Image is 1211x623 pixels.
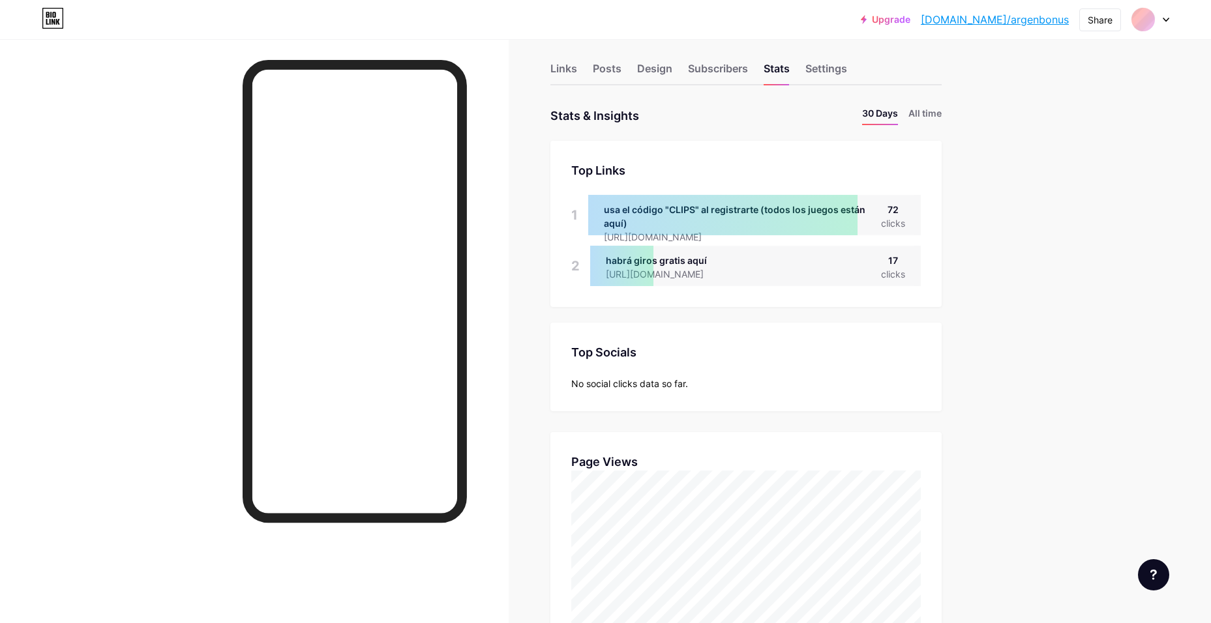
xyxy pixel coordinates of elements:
div: Subscribers [688,61,748,84]
a: [DOMAIN_NAME]/argenbonus [921,12,1069,27]
li: All time [908,106,942,125]
div: Share [1088,13,1113,27]
div: Stats [764,61,790,84]
div: Posts [593,61,621,84]
div: Stats & Insights [550,106,639,125]
div: clicks [881,216,905,230]
div: No social clicks data so far. [571,377,921,390]
div: [URL][DOMAIN_NAME] [604,230,881,244]
div: 1 [571,195,578,235]
a: Upgrade [861,14,910,25]
li: 30 Days [862,106,898,125]
div: 17 [881,254,905,267]
div: habrá giros gratis aquí [606,254,725,267]
div: Page Views [571,453,921,471]
div: Settings [805,61,847,84]
div: 72 [881,203,905,216]
div: Top Socials [571,343,921,361]
div: Design [637,61,672,84]
div: clicks [881,267,905,281]
div: Links [550,61,577,84]
div: Top Links [571,162,921,179]
div: [URL][DOMAIN_NAME] [606,267,725,281]
div: 2 [571,246,580,286]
